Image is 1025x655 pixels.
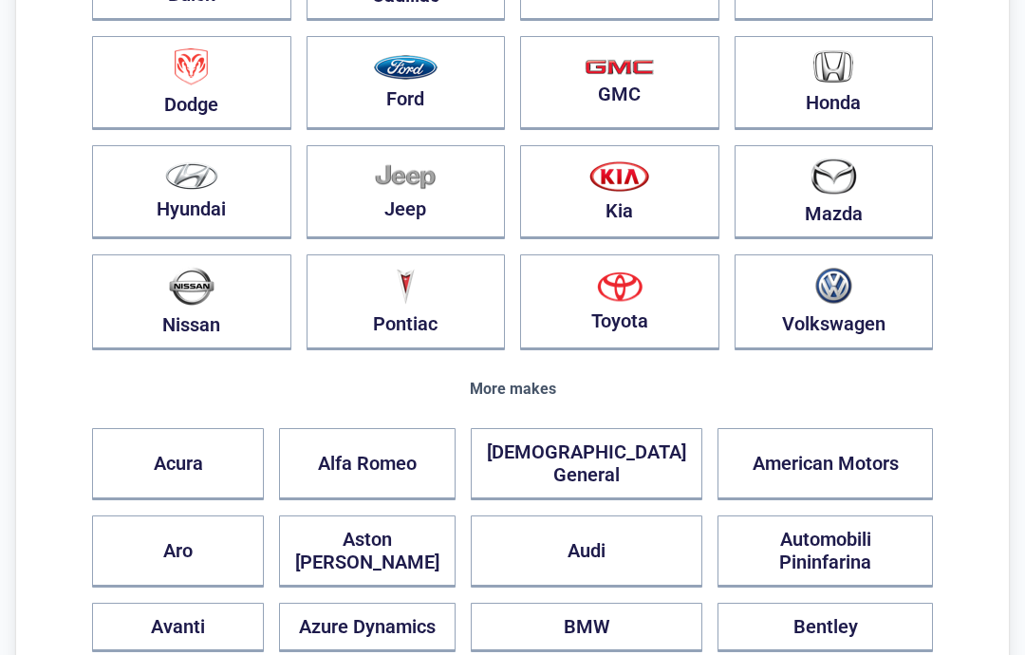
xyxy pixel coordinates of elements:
button: Automobili Pininfarina [717,515,933,588]
button: Aston [PERSON_NAME] [279,515,456,588]
button: GMC [520,36,719,130]
button: Hyundai [92,145,291,239]
button: Jeep [307,145,506,239]
button: Pontiac [307,254,506,350]
button: BMW [471,603,702,652]
button: Kia [520,145,719,239]
button: Bentley [717,603,933,652]
button: Mazda [735,145,934,239]
button: [DEMOGRAPHIC_DATA] General [471,428,702,500]
button: Azure Dynamics [279,603,456,652]
button: Alfa Romeo [279,428,456,500]
button: Dodge [92,36,291,130]
button: Toyota [520,254,719,350]
button: Avanti [92,603,264,652]
button: Acura [92,428,264,500]
button: Honda [735,36,934,130]
div: More makes [92,381,933,398]
button: Aro [92,515,264,588]
button: Ford [307,36,506,130]
button: American Motors [717,428,933,500]
button: Volkswagen [735,254,934,350]
button: Audi [471,515,702,588]
button: Nissan [92,254,291,350]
